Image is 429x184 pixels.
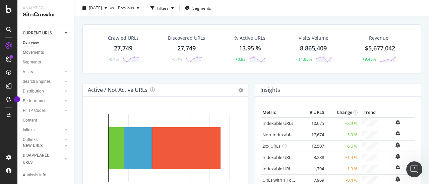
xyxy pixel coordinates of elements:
div: 27,749 [177,44,196,53]
div: +0.93 [235,56,246,62]
a: Visits [23,68,63,75]
div: Segments [23,59,41,66]
div: Inlinks [23,127,35,134]
div: NEW URLS [23,142,43,149]
div: bell-plus [395,142,400,148]
td: +6.6 % [326,140,359,152]
div: Discovered URLs [168,35,205,41]
div: -0.4% [109,56,119,62]
div: Analysis Info [23,172,46,179]
span: Segments [192,5,211,11]
div: Content [23,117,37,124]
h4: Active / Not Active URLs [88,85,147,95]
div: 8,865,409 [300,44,327,53]
iframe: Intercom live chat [406,161,422,177]
span: $5,677,042 [365,44,395,52]
a: Content [23,117,69,124]
span: Previous [115,5,134,11]
a: URLs with 1 Follow Inlink [262,177,312,183]
a: Movements [23,49,69,56]
td: 12,507 [299,140,326,152]
div: Movements [23,49,44,56]
td: 3,288 [299,152,326,163]
th: Change [326,108,359,118]
div: Distribution [23,88,44,95]
th: # URLS [299,108,326,118]
a: Indexable URLs with Bad Description [262,166,335,172]
div: bell-plus [395,120,400,125]
button: [DATE] [80,3,110,13]
th: Metric [261,108,299,118]
div: -0.4% [172,56,182,62]
h4: Insights [260,85,280,95]
div: Analytics [23,5,69,11]
a: Outlinks [23,136,63,143]
td: -5.0 % [326,129,359,140]
div: Overview [23,39,39,46]
div: +9.45% [362,56,376,62]
div: Crawled URLs [108,35,139,41]
span: Revenue [369,35,388,41]
div: 27,749 [114,44,132,53]
span: 2025 Aug. 9th [89,5,102,11]
a: NEW URLS [23,142,63,149]
div: Search Engines [23,78,51,85]
a: Indexable URLs [262,120,293,126]
td: +1.0 % [326,163,359,174]
a: Distribution [23,88,63,95]
th: Trend [359,108,380,118]
a: Overview [23,39,69,46]
a: Indexable URLs with Bad H1 [262,154,318,160]
a: Segments [23,59,69,66]
div: Visits [23,68,33,75]
div: Tooltip anchor [14,96,20,102]
i: Options [238,88,243,93]
div: CURRENT URLS [23,30,52,37]
div: Performance [23,98,46,105]
td: +1.4 % [326,152,359,163]
span: vs [110,5,115,11]
div: bell-plus [395,154,400,159]
td: +8.9 % [326,118,359,129]
div: Visits Volume [299,35,328,41]
div: +11.95% [296,56,312,62]
div: bell-plus [395,176,400,182]
a: Non-Indexable URLs [262,132,303,138]
div: % Active URLs [234,35,265,41]
a: 2xx URLs [262,143,281,149]
button: Filters [148,3,177,13]
a: Inlinks [23,127,63,134]
div: bell-plus [395,165,400,170]
div: 13.95 % [239,44,261,53]
div: HTTP Codes [23,107,46,114]
button: Previous [115,3,142,13]
div: Outlinks [23,136,38,143]
div: DISAPPEARED URLS [23,152,57,166]
div: SiteCrawler [23,11,69,19]
button: Segments [182,3,214,13]
a: Performance [23,98,63,105]
a: Analysis Info [23,172,69,179]
div: bell-plus [395,131,400,136]
td: 1,794 [299,163,326,174]
td: 17,674 [299,129,326,140]
a: CURRENT URLS [23,30,63,37]
a: HTTP Codes [23,107,63,114]
td: 10,075 [299,118,326,129]
a: Search Engines [23,78,63,85]
a: DISAPPEARED URLS [23,152,63,166]
div: Filters [157,5,169,11]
